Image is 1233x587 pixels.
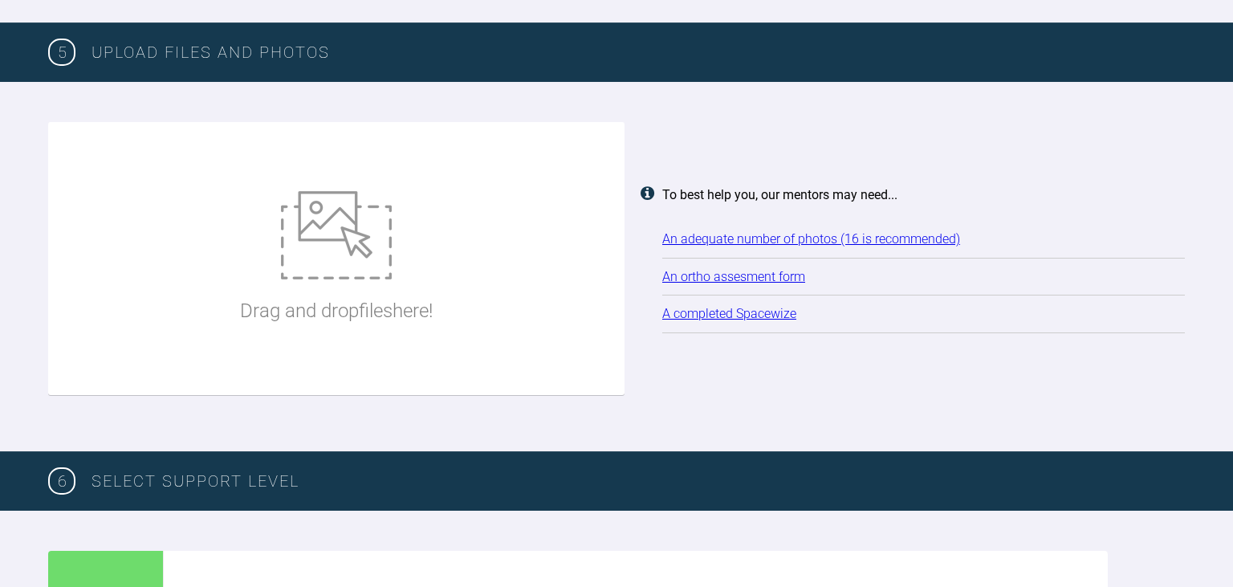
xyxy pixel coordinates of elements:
[662,306,796,321] a: A completed Spacewize
[92,468,1185,494] h3: SELECT SUPPORT LEVEL
[48,467,75,495] span: 6
[662,187,897,202] strong: To best help you, our mentors may need...
[92,39,1185,65] h3: Upload Files and Photos
[48,39,75,66] span: 5
[662,231,960,247] a: An adequate number of photos (16 is recommended)
[662,269,805,284] a: An ortho assesment form
[240,296,433,326] p: Drag and drop files here!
